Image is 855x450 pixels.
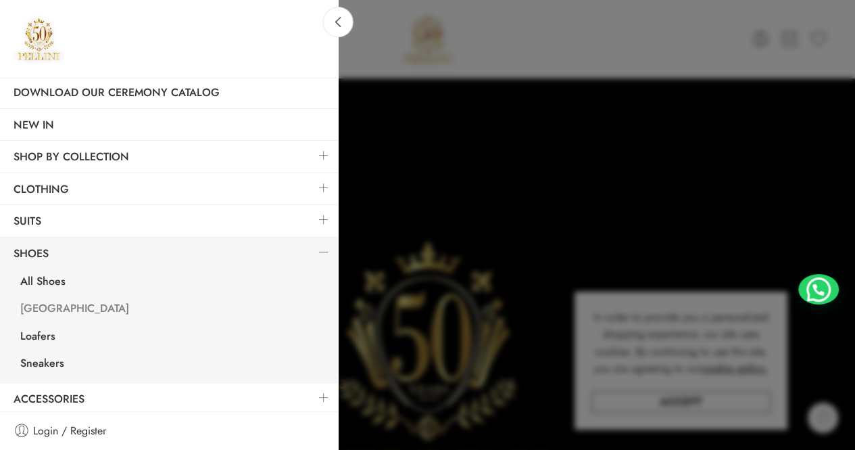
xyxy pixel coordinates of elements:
a: [GEOGRAPHIC_DATA] [7,296,338,324]
a: Loafers [7,324,338,352]
a: Sneakers [7,351,338,379]
img: Pellini [14,14,64,64]
a: Login / Register [14,422,324,440]
a: All Shoes [7,269,338,297]
span: Login / Register [33,422,106,440]
a: Pellini - [14,14,64,64]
